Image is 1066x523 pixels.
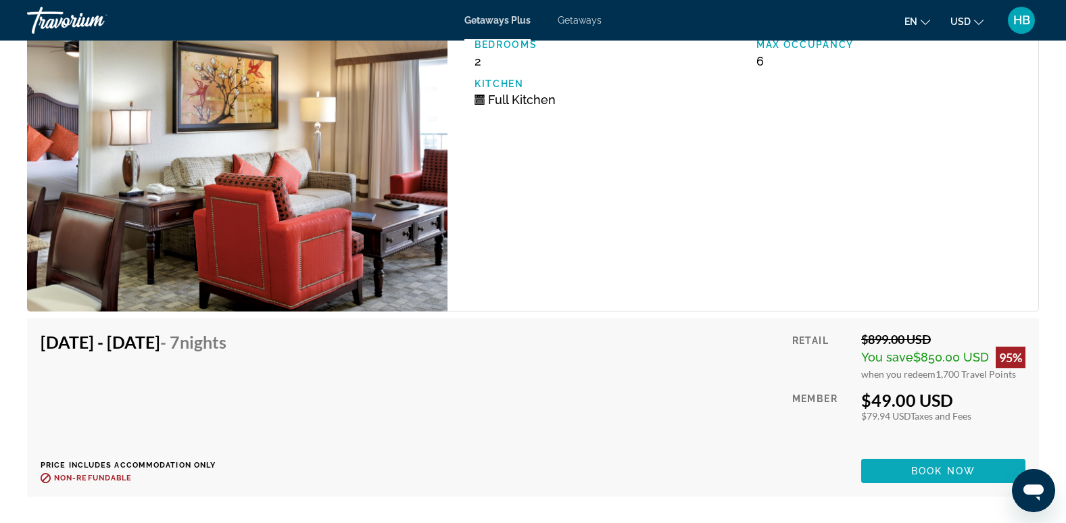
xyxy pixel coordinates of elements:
span: Book now [911,466,975,476]
span: en [904,16,917,27]
span: 6 [756,54,764,68]
span: when you redeem [861,368,936,380]
span: Nights [180,332,226,352]
p: Max Occupancy [756,39,1025,50]
p: Kitchen [475,78,743,89]
div: $79.94 USD [861,410,1025,422]
span: $850.00 USD [913,350,989,364]
span: 2 [475,54,481,68]
div: $49.00 USD [861,390,1025,410]
span: Taxes and Fees [911,410,971,422]
p: Price includes accommodation only [41,461,237,470]
a: Getaways [558,15,602,26]
h4: [DATE] - [DATE] [41,332,226,352]
iframe: Button to launch messaging window [1012,469,1055,512]
a: Travorium [27,3,162,38]
div: 95% [996,347,1025,368]
div: Retail [792,332,851,380]
span: Non-refundable [54,474,132,482]
button: Change language [904,11,930,31]
button: Book now [861,459,1025,483]
span: 1,700 Travel Points [936,368,1016,380]
div: $899.00 USD [861,332,1025,347]
a: Getaways Plus [464,15,531,26]
button: Change currency [950,11,984,31]
span: Full Kitchen [488,93,556,107]
p: Bedrooms [475,39,743,50]
span: USD [950,16,971,27]
span: - 7 [160,332,226,352]
span: You save [861,350,913,364]
span: HB [1013,14,1030,27]
button: User Menu [1004,6,1039,34]
div: Member [792,390,851,449]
